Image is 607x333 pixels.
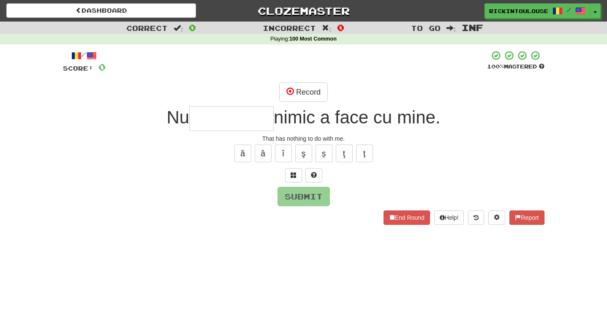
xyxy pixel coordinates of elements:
span: : [322,25,331,32]
span: 0 [98,62,106,72]
span: 0 [189,22,196,33]
button: End Round [384,210,430,225]
span: Incorrect [263,24,316,32]
button: Round history (alt+y) [468,210,484,225]
button: î [275,145,292,162]
button: Record [279,82,328,102]
span: Nu [166,107,189,127]
span: : [174,25,183,32]
button: ț [356,145,373,162]
button: Report [509,210,544,225]
button: ș [316,145,332,162]
span: / [567,7,571,13]
button: â [255,145,272,162]
button: ă [234,145,251,162]
button: Help! [434,210,464,225]
a: RickinToulouse / [485,3,590,19]
span: nimic a face cu mine. [274,107,441,127]
div: That has nothing to do with me. [63,134,544,143]
button: Submit [278,187,330,206]
span: Score: [63,65,93,72]
span: 0 [337,22,344,33]
a: Clozemaster [209,3,398,18]
span: To go [411,24,441,32]
button: Single letter hint - you only get 1 per sentence and score half the points! alt+h [305,168,322,183]
button: Switch sentence to multiple choice alt+p [285,168,302,183]
span: : [446,25,456,32]
span: Inf [462,22,483,33]
strong: 100 Most Common [289,36,337,42]
span: 100 % [487,63,504,70]
a: Dashboard [6,3,196,18]
span: RickinToulouse [489,7,548,15]
span: Correct [126,24,168,32]
button: ş [295,145,312,162]
div: / [63,50,106,61]
div: Mastered [487,63,544,71]
button: ţ [336,145,353,162]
